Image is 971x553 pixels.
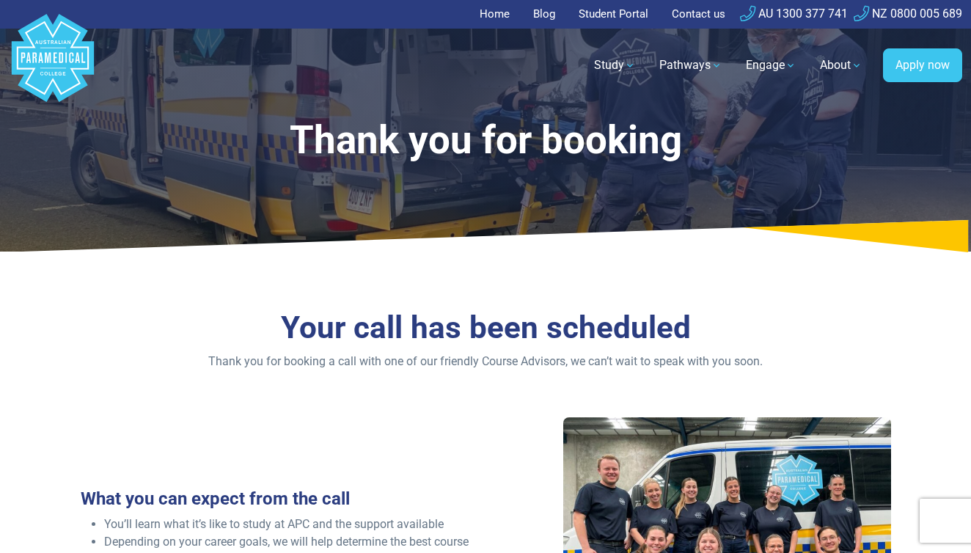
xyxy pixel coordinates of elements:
a: Study [585,45,645,86]
a: Pathways [651,45,731,86]
strong: What you can expect from the call [81,488,350,509]
a: About [811,45,871,86]
p: Thank you for booking a call with one of our friendly Course Advisors, we can’t wait to speak wit... [81,353,891,370]
li: You’ll learn what it’s like to study at APC and the support available [104,516,477,533]
a: Engage [737,45,805,86]
a: Australian Paramedical College [9,29,97,103]
h1: Thank you for booking [128,117,843,164]
h3: Your call has been scheduled [81,310,891,347]
a: AU 1300 377 741 [740,7,848,21]
a: Apply now [883,48,962,82]
a: NZ 0800 005 689 [854,7,962,21]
